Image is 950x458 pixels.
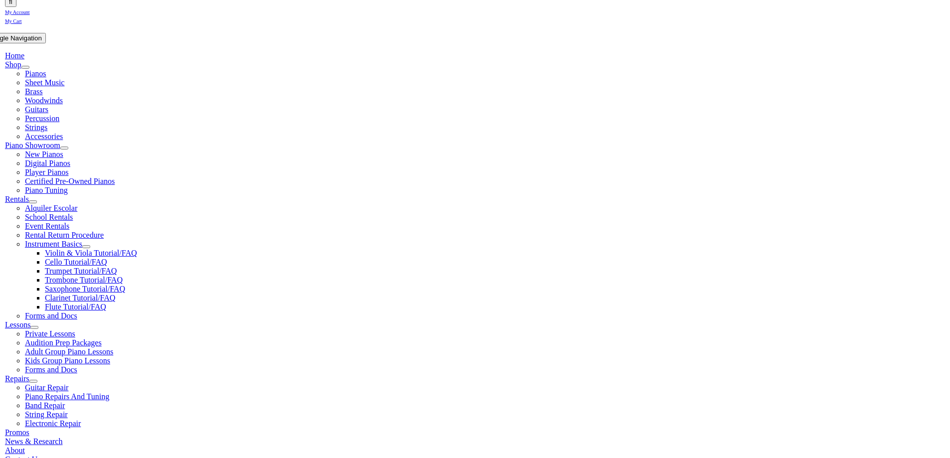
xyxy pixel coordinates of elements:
button: Open submenu of Piano Showroom [60,147,68,150]
button: Open submenu of Lessons [30,326,38,329]
a: Flute Tutorial/FAQ [45,303,106,311]
a: School Rentals [25,213,73,221]
a: Pianos [25,69,46,78]
a: My Account [5,7,30,15]
a: Guitars [25,105,48,114]
a: Woodwinds [25,96,63,105]
a: My Cart [5,16,22,24]
button: Open submenu of Rentals [29,200,37,203]
a: Trombone Tutorial/FAQ [45,276,123,284]
span: My Account [5,9,30,15]
a: Promos [5,428,29,437]
a: Adult Group Piano Lessons [25,347,113,356]
a: Strings [25,123,47,132]
a: About [5,446,25,455]
a: Saxophone Tutorial/FAQ [45,285,125,293]
a: Digital Pianos [25,159,70,167]
a: Forms and Docs [25,365,77,374]
a: Forms and Docs [25,311,77,320]
a: Player Pianos [25,168,69,176]
a: New Pianos [25,150,63,158]
a: Private Lessons [25,329,75,338]
a: Kids Group Piano Lessons [25,356,110,365]
a: String Repair [25,410,68,419]
a: Brass [25,87,43,96]
a: Instrument Basics [25,240,82,248]
a: Piano Tuning [25,186,68,194]
a: Shop [5,60,21,69]
button: Open submenu of Shop [21,66,29,69]
a: Piano Repairs And Tuning [25,392,109,401]
a: Piano Showroom [5,141,60,150]
a: Trumpet Tutorial/FAQ [45,267,117,275]
a: Event Rentals [25,222,69,230]
a: Accessories [25,132,63,141]
a: Guitar Repair [25,383,69,392]
a: Band Repair [25,401,65,410]
a: Audition Prep Packages [25,338,102,347]
a: Percussion [25,114,59,123]
a: Sheet Music [25,78,65,87]
a: Home [5,51,24,60]
span: My Cart [5,18,22,24]
a: Electronic Repair [25,419,81,428]
a: News & Research [5,437,63,446]
a: Violin & Viola Tutorial/FAQ [45,249,137,257]
a: Clarinet Tutorial/FAQ [45,294,116,302]
a: Repairs [5,374,29,383]
a: Lessons [5,320,31,329]
a: Rental Return Procedure [25,231,104,239]
button: Open submenu of Instrument Basics [82,245,90,248]
a: Cello Tutorial/FAQ [45,258,107,266]
a: Certified Pre-Owned Pianos [25,177,115,185]
a: Rentals [5,195,29,203]
button: Open submenu of Repairs [29,380,37,383]
a: Alquiler Escolar [25,204,77,212]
